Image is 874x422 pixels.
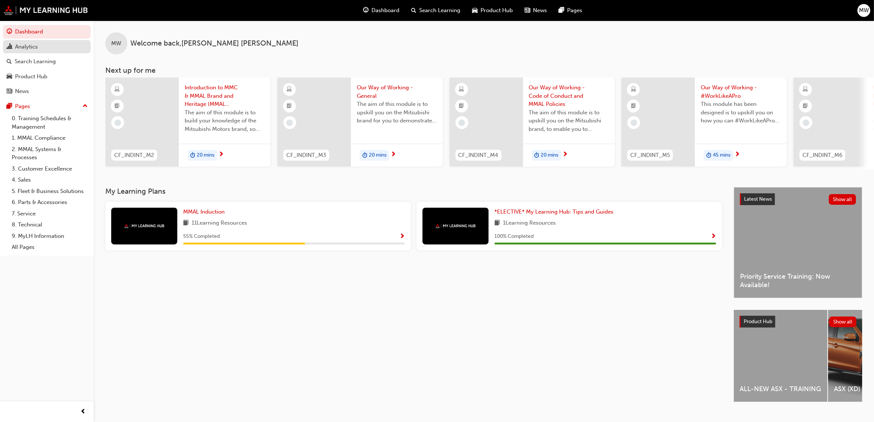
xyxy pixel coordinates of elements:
[9,113,91,132] a: 0. Training Schedules & Management
[711,233,716,240] span: Show Progress
[9,230,91,242] a: 9. MyLH Information
[459,85,464,94] span: learningResourceType_ELEARNING-icon
[7,103,12,110] span: pages-icon
[105,187,722,196] h3: My Learning Plans
[105,78,271,167] a: CF_INDINT_M2Introduction to MMC & MMAL Brand and Heritage (MMAL Induction)The aim of this module ...
[857,4,870,17] button: MW
[711,232,716,241] button: Show Progress
[534,151,540,160] span: duration-icon
[7,44,12,50] span: chart-icon
[494,232,534,241] span: 100 % Completed
[458,119,465,126] span: learningRecordVerb_NONE-icon
[185,83,265,108] span: Introduction to MMC & MMAL Brand and Heritage (MMAL Induction)
[503,219,556,228] span: 1 Learning Resources
[7,29,12,35] span: guage-icon
[3,25,91,39] a: Dashboard
[7,58,12,65] span: search-icon
[363,6,369,15] span: guage-icon
[406,3,467,18] a: search-iconSearch Learning
[701,83,781,100] span: Our Way of Working - #WorkLikeAPro
[529,83,609,108] span: Our Way of Working - Code of Conduct and MMAL Policies
[621,78,787,167] a: CF_INDINT_M5Our Way of Working - #WorkLikeAProThis module has been designed is to upskill you on ...
[357,83,437,100] span: Our Way of Working - General
[494,208,616,216] a: *ELECTIVE* My Learning Hub: Tips and Guides
[458,151,498,160] span: CF_INDINT_M4
[567,6,583,15] span: Pages
[83,101,88,111] span: up-icon
[411,6,417,15] span: search-icon
[541,151,559,160] span: 20 mins
[803,119,809,126] span: learningRecordVerb_NONE-icon
[15,87,29,96] div: News
[183,219,189,228] span: book-icon
[369,151,387,160] span: 20 mins
[740,316,856,328] a: Product HubShow all
[183,208,228,216] a: MMAL Induction
[3,100,91,113] button: Pages
[7,88,12,95] span: news-icon
[740,193,856,205] a: Latest NewsShow all
[9,174,91,186] a: 4. Sales
[286,119,293,126] span: learningRecordVerb_NONE-icon
[740,385,822,393] span: ALL-NEW ASX - TRAINING
[124,223,164,228] img: mmal
[859,6,869,15] span: MW
[399,233,405,240] span: Show Progress
[112,39,122,48] span: MW
[287,101,292,111] span: booktick-icon
[9,197,91,208] a: 6. Parts & Accessories
[529,108,609,133] span: The aim of this module is to upskill you on the Mitsubishi brand, to enable you to demonstrate an...
[183,208,225,215] span: MMAL Induction
[115,101,120,111] span: booktick-icon
[9,208,91,219] a: 7. Service
[15,72,47,81] div: Product Hub
[420,6,461,15] span: Search Learning
[3,70,91,83] a: Product Hub
[803,101,808,111] span: booktick-icon
[467,3,519,18] a: car-iconProduct Hub
[185,108,265,133] span: The aim of this module is to build your knowledge of the Mitsubishi Motors brand, so you can demo...
[4,6,88,15] img: mmal
[802,151,842,160] span: CF_INDINT_M6
[494,219,500,228] span: book-icon
[357,100,437,125] span: The aim of this module is to upskill you on the Mitsubishi brand for you to demonstrate the same ...
[362,151,367,160] span: duration-icon
[3,24,91,100] button: DashboardAnalyticsSearch LearningProduct HubNews
[372,6,400,15] span: Dashboard
[744,318,772,325] span: Product Hub
[3,55,91,68] a: Search Learning
[533,6,547,15] span: News
[278,78,443,167] a: CF_INDINT_M3Our Way of Working - GeneralThe aim of this module is to upskill you on the Mitsubish...
[829,194,856,205] button: Show all
[630,151,670,160] span: CF_INDINT_M5
[218,151,224,158] span: next-icon
[7,74,12,80] span: car-icon
[183,232,220,241] span: 55 % Completed
[9,242,91,253] a: All Pages
[553,3,588,18] a: pages-iconPages
[563,151,568,158] span: next-icon
[197,151,214,160] span: 20 mins
[829,316,857,327] button: Show all
[631,85,636,94] span: learningResourceType_ELEARNING-icon
[115,85,120,94] span: learningResourceType_ELEARNING-icon
[631,119,637,126] span: learningRecordVerb_NONE-icon
[192,219,247,228] span: 11 Learning Resources
[494,208,613,215] span: *ELECTIVE* My Learning Hub: Tips and Guides
[734,310,827,402] a: ALL-NEW ASX - TRAINING
[701,100,781,125] span: This module has been designed is to upskill you on how you can #WorkLikeAPro at Mitsubishi Motors...
[391,151,396,158] span: next-icon
[734,187,862,298] a: Latest NewsShow allPriority Service Training: Now Available!
[450,78,615,167] a: CF_INDINT_M4Our Way of Working - Code of Conduct and MMAL PoliciesThe aim of this module is to up...
[735,151,740,158] span: next-icon
[435,223,476,228] img: mmal
[94,66,874,75] h3: Next up for me
[115,119,121,126] span: learningRecordVerb_NONE-icon
[9,163,91,175] a: 3. Customer Excellence
[9,132,91,144] a: 1. MMAL Compliance
[744,196,772,202] span: Latest News
[740,272,856,289] span: Priority Service Training: Now Available!
[81,407,86,416] span: prev-icon
[525,6,530,15] span: news-icon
